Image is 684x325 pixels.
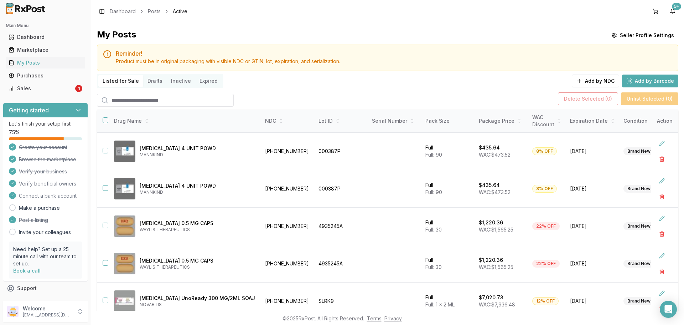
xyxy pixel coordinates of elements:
button: Seller Profile Settings [607,29,678,42]
img: User avatar [7,306,19,317]
span: WAC: $7,936.48 [479,301,515,308]
td: Full [421,208,475,245]
button: Edit [655,174,668,187]
a: My Posts [6,56,85,69]
td: 4935245A [314,208,368,245]
div: Serial Number [372,117,417,125]
div: Open Intercom Messenger [660,301,677,318]
button: Listed for Sale [98,75,143,87]
span: Full: 30 [425,227,442,233]
div: Brand New [623,222,654,230]
span: Full: 30 [425,264,442,270]
img: Afrezza 4 UNIT POWD [114,178,135,199]
div: 22% OFF [532,260,560,268]
td: Full [421,170,475,208]
th: Action [651,110,678,133]
p: NOVARTIS [140,302,255,308]
div: WAC Discount [532,114,561,128]
a: Privacy [384,315,402,321]
button: Marketplace [3,44,88,56]
p: [MEDICAL_DATA] 4 UNIT POWD [140,145,255,152]
td: Full [421,283,475,320]
button: Expired [195,75,222,87]
img: Afrezza 4 UNIT POWD [114,141,135,162]
div: 1 [75,85,82,92]
div: Product must be in original packaging with visible NDC or GTIN, lot, expiration, and serialization. [116,58,672,65]
p: WAYLIS THERAPEUTICS [140,227,255,233]
div: My Posts [97,29,136,42]
p: [MEDICAL_DATA] 4 UNIT POWD [140,182,255,189]
button: Edit [655,212,668,225]
p: $435.64 [479,182,500,189]
a: Dashboard [110,8,136,15]
div: Brand New [623,297,654,305]
span: 75 % [9,129,20,136]
td: 4935245A [314,245,368,283]
button: Feedback [3,295,88,308]
p: [MEDICAL_DATA] 0.5 MG CAPS [140,257,255,264]
td: SLRK9 [314,283,368,320]
td: [PHONE_NUMBER] [261,208,314,245]
button: Dashboard [3,31,88,43]
img: Avodart 0.5 MG CAPS [114,253,135,274]
span: Active [173,8,187,15]
p: $7,020.73 [479,294,503,301]
div: 9+ [672,3,681,10]
span: Full: 90 [425,152,442,158]
a: Purchases [6,69,85,82]
div: Marketplace [9,46,82,54]
span: Browse the marketplace [19,156,76,163]
div: 8% OFF [532,185,557,193]
p: Welcome [23,305,72,312]
button: Sales1 [3,83,88,94]
span: Create your account [19,144,67,151]
td: [PHONE_NUMBER] [261,283,314,320]
div: Dashboard [9,34,82,41]
span: WAC: $473.52 [479,152,511,158]
p: $1,220.36 [479,257,503,264]
a: Dashboard [6,31,85,44]
span: Full: 90 [425,189,442,195]
h2: Main Menu [6,23,85,29]
button: Add by NDC [572,75,619,87]
div: NDC [265,117,310,125]
a: Make a purchase [19,204,60,212]
td: Full [421,133,475,170]
div: Package Price [479,117,524,125]
span: [DATE] [570,148,615,155]
button: Delete [655,190,668,203]
button: Delete [655,228,668,240]
span: Connect a bank account [19,192,77,199]
td: [PHONE_NUMBER] [261,133,314,170]
div: Brand New [623,260,654,268]
div: Lot ID [318,117,363,125]
button: Add by Barcode [622,75,678,87]
div: Purchases [9,72,82,79]
button: Purchases [3,70,88,81]
div: My Posts [9,59,82,66]
td: [PHONE_NUMBER] [261,245,314,283]
span: WAC: $1,565.25 [479,264,513,270]
a: Sales1 [6,82,85,95]
button: 9+ [667,6,678,17]
div: 8% OFF [532,147,557,155]
span: [DATE] [570,185,615,192]
p: MANNKIND [140,189,255,195]
div: Brand New [623,147,654,155]
button: Edit [655,287,668,300]
img: Avodart 0.5 MG CAPS [114,215,135,237]
p: [EMAIL_ADDRESS][DOMAIN_NAME] [23,312,72,318]
button: Drafts [143,75,167,87]
button: Inactive [167,75,195,87]
th: Pack Size [421,110,475,133]
td: Full [421,245,475,283]
a: Posts [148,8,161,15]
p: [MEDICAL_DATA] UnoReady 300 MG/2ML SOAJ [140,295,255,302]
p: WAYLIS THERAPEUTICS [140,264,255,270]
p: Need help? Set up a 25 minute call with our team to set up. [13,246,78,267]
td: [PHONE_NUMBER] [261,170,314,208]
button: Delete [655,303,668,315]
a: Marketplace [6,44,85,56]
p: [MEDICAL_DATA] 0.5 MG CAPS [140,220,255,227]
button: Edit [655,249,668,262]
